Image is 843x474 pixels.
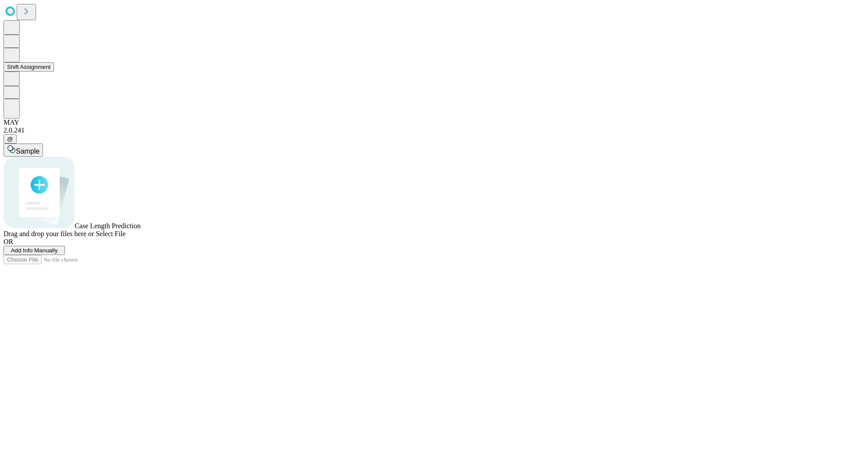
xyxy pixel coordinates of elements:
[4,118,839,126] div: MAY
[4,126,839,134] div: 2.0.241
[4,238,13,245] span: OR
[4,62,54,72] button: Shift Assignment
[75,222,140,230] span: Case Length Prediction
[4,134,17,144] button: @
[11,247,58,254] span: Add Info Manually
[4,246,65,255] button: Add Info Manually
[4,144,43,157] button: Sample
[7,136,13,142] span: @
[16,147,40,155] span: Sample
[96,230,126,237] span: Select File
[4,230,94,237] span: Drag and drop your files here or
